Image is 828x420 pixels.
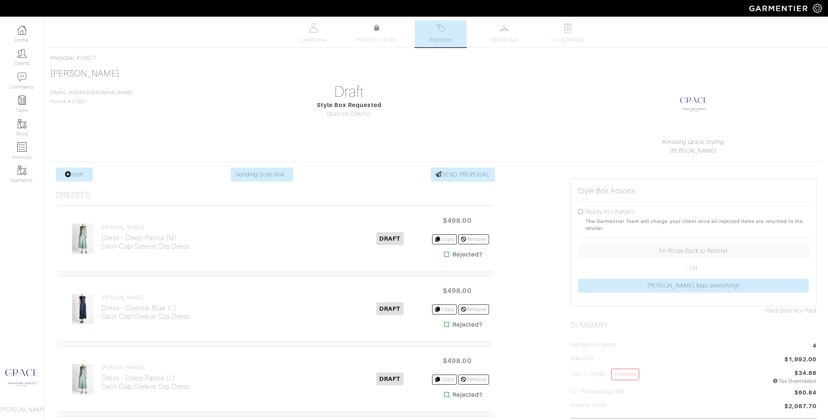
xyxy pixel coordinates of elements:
h5: CC Processing 2.9% [570,388,625,395]
strong: Rejected? [452,250,482,259]
h2: Dress - Deep Patina (M) Satin Cap-Sleeve Slip Dress [101,234,190,251]
h2: Summary [570,321,817,330]
img: dashboard-icon-dbcd8f5a0b271acd01030246c82b418ddd0df26cd7fceb0bd07c9910d44c42f6.png [17,25,27,35]
a: Remove [458,375,489,385]
a: [PERSON_NAME] Dress - Deep Patina (M)Satin Cap-Sleeve Slip Dress [101,224,190,251]
span: DRAFT [376,372,403,385]
h4: [PERSON_NAME] [101,365,190,371]
h3: Dresses [56,190,90,200]
h5: Number of Items [570,341,616,348]
a: Invoices [50,55,73,61]
img: orders-icon-0abe47150d42831381b5fb84f609e132dff9fe21cb692f30cb5eec754e2cba89.png [17,142,27,152]
a: Copy [432,304,457,314]
span: DRAFT [376,232,403,245]
a: SEND PROPOSAL [431,168,495,182]
img: gear-icon-white-bd11855cb880d31180b6d7d6211b90ccbf57a29d726f0c71d8c61bd08dd39cc2.png [813,4,822,13]
span: $60.84 [794,388,817,398]
a: Remove [458,234,489,244]
span: $2,087.70 [784,402,817,412]
img: basicinfo-40fd8af6dae0f16599ec9e87c0ef1c0a1fdea2edbe929e3d69a839185d80c458.svg [309,23,318,32]
img: reminder-icon-8004d30b9f0a5d33ae49ab947aed9ed385cf756f9e5892f1edd6e32f2345188e.png [17,96,27,105]
h5: Invoice Total [570,402,605,409]
h5: Subtotal [570,355,593,362]
img: clients-icon-6bae9207a08558b7cb47a8932f037763ab4055f8c8b6bfacd5dc20c3e0201464.png [17,49,27,58]
a: Look Books [542,20,594,47]
span: $498.00 [435,283,479,299]
span: DRAFT [376,302,403,315]
div: / #24821 [50,54,822,62]
h4: [PERSON_NAME] [101,224,190,231]
a: [PERSON_NAME] kept everything! [578,279,809,293]
strong: Rejected? [452,390,482,399]
span: Product Library [356,35,398,44]
h4: [PERSON_NAME] [101,295,190,301]
span: 4 [812,341,817,351]
a: [EMAIL_ADDRESS][DOMAIN_NAME] [50,90,133,95]
span: $498.00 [435,213,479,228]
label: Ready to Charge? [586,207,635,216]
a: Sending Style Box... [231,168,293,182]
a: [PERSON_NAME] Dress - Deep Patina (L)Satin Cap-Sleeve Slip Dress [101,365,190,391]
a: Override [611,369,639,380]
h5: Tax ( : 7.0%) [570,369,639,382]
img: ratuwaScbunBKkQNMp6kh2xY [72,364,94,395]
a: Copy [432,234,457,244]
h1: Draft [226,83,472,101]
img: orders-27d20c2124de7fd6de4e0e44c1d41de31381a507db9b33961299e4e07d508b8c.svg [436,23,445,32]
a: Remove [458,304,489,314]
span: Overview [301,35,326,44]
img: wardrobe-487a4870c1b7c33e795ec22d11cfc2ed9d08956e64fb3008fe2437562e282088.svg [500,23,509,32]
h5: Style Box Actions [578,186,636,195]
div: Not Paid [570,306,817,315]
a: Copy [432,375,457,385]
a: Invoices [415,20,466,47]
a: [PERSON_NAME] [669,148,717,154]
p: - OR - [578,264,809,273]
a: Item [56,168,93,182]
span: Invoices [429,35,452,44]
img: V3ZuNwGrExUzsYVDH6fGkhzr [72,223,94,254]
span: Paid Date: [766,307,794,314]
a: [PERSON_NAME] Dress - Coastal Blue (L)Satin Cap-Sleeve Slip Dress [101,295,190,321]
img: garmentier-logo-header-white-b43fb05a5012e4ada735d5af1a66efaba907eab6374d6393d1fbf88cb4ef424d.png [746,2,813,15]
img: garments-icon-b7da505a4dc4fd61783c78ac3ca0ef83fa9d6f193b1c9dc38574b1d14d53ca28.png [17,119,27,128]
h2: Dress - Deep Patina (L) Satin Cap-Sleeve Slip Dress [101,374,190,391]
img: garments-icon-b7da505a4dc4fd61783c78ac3ca0ef83fa9d6f193b1c9dc38574b1d14d53ca28.png [17,166,27,175]
div: Style Box Requested [226,101,472,110]
img: todo-9ac3debb85659649dc8f770b8b6100bb5dab4b48dedcbae339e5042a72dfd3cc.svg [563,23,573,32]
div: Draft on [DATE] [226,110,472,118]
a: Amazing Grace Styling [662,139,724,145]
h2: Dress - Coastal Blue (L) Satin Cap-Sleeve Slip Dress [101,304,190,321]
a: En Route Back to Retailer [578,244,809,258]
img: comment-icon-a0a6a9ef722e966f86d9cbdc48e553b5cf19dbc54f86b18d962a5391bc8f6eb6.png [17,72,27,82]
span: $1,992.00 [784,355,817,365]
img: bX6JwhQPd2d8DA8h7R2kR9Mb [72,293,94,324]
a: Overview [288,20,339,47]
strong: Rejected? [452,320,482,329]
span: Look Books [552,35,584,44]
span: Wardrobe [491,35,517,44]
div: Tax Overridden [773,378,817,385]
span: $498.00 [435,353,479,369]
img: 1624803712083.png.png [676,86,713,123]
span: $34.86 [794,369,817,378]
small: The Garmentier Team will charge your client once all rejected items are returned to the retailer. [586,218,809,232]
a: Wardrobe [478,20,530,47]
a: [PERSON_NAME] [50,69,119,78]
a: Product Library [351,24,403,44]
span: Invoice # 24821 [50,90,133,104]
